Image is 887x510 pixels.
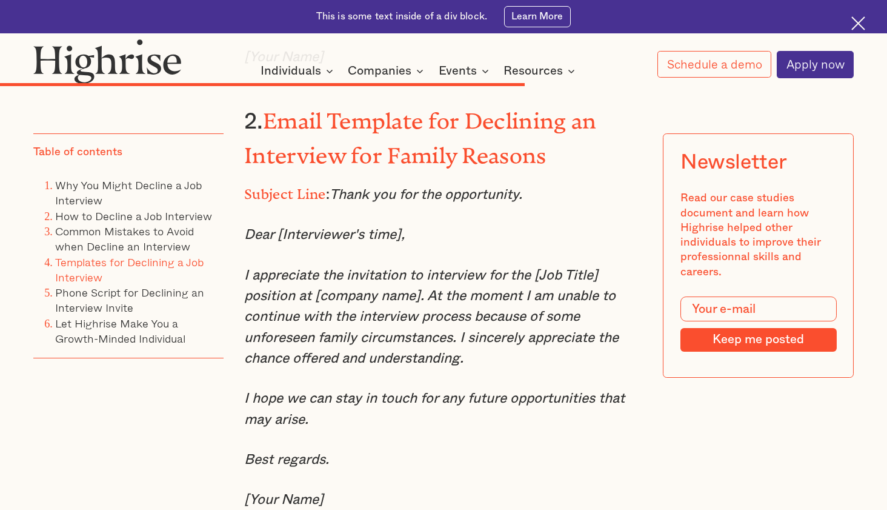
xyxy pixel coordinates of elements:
[261,64,337,78] div: Individuals
[657,51,771,78] a: Schedule a demo
[244,392,625,426] em: I hope we can stay in touch for any future opportunities that may arise.
[244,228,405,241] em: Dear [Interviewer's time],
[316,10,487,24] div: This is some text inside of a div block.
[33,39,182,84] img: Highrise logo
[680,191,837,280] div: Read our case studies document and learn how Highrise helped other individuals to improve their p...
[851,16,865,30] img: Cross icon
[680,297,837,352] form: Modal Form
[330,188,522,201] em: Thank you for the opportunity.
[55,315,185,347] a: Let Highrise Make You a Growth-Minded Individual
[503,64,579,78] div: Resources
[348,64,427,78] div: Companies
[244,181,643,205] p: :
[244,493,324,506] em: [Your Name]
[33,145,122,159] div: Table of contents
[503,64,563,78] div: Resources
[244,269,619,365] em: I appreciate the invitation to interview for the [Job Title] position at [company name]. At the m...
[55,253,204,286] a: Templates for Declining a Job Interview
[261,64,321,78] div: Individuals
[348,64,411,78] div: Companies
[244,102,643,170] h3: 2.
[680,150,787,175] div: Newsletter
[244,453,329,466] em: Best regards.
[680,297,837,321] input: Your e-mail
[244,108,596,157] strong: Email Template for Declining an Interview for Family Reasons
[504,6,571,27] a: Learn More
[55,176,202,209] a: Why You Might Decline a Job Interview
[777,51,854,78] a: Apply now
[439,64,477,78] div: Events
[55,223,194,255] a: Common Mistakes to Avoid when Decline an Interview
[55,284,204,316] a: Phone Script for Declining an Interview Invite
[680,328,837,351] input: Keep me posted
[55,207,212,224] a: How to Decline a Job Interview
[244,186,326,195] strong: Subject Line
[439,64,493,78] div: Events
